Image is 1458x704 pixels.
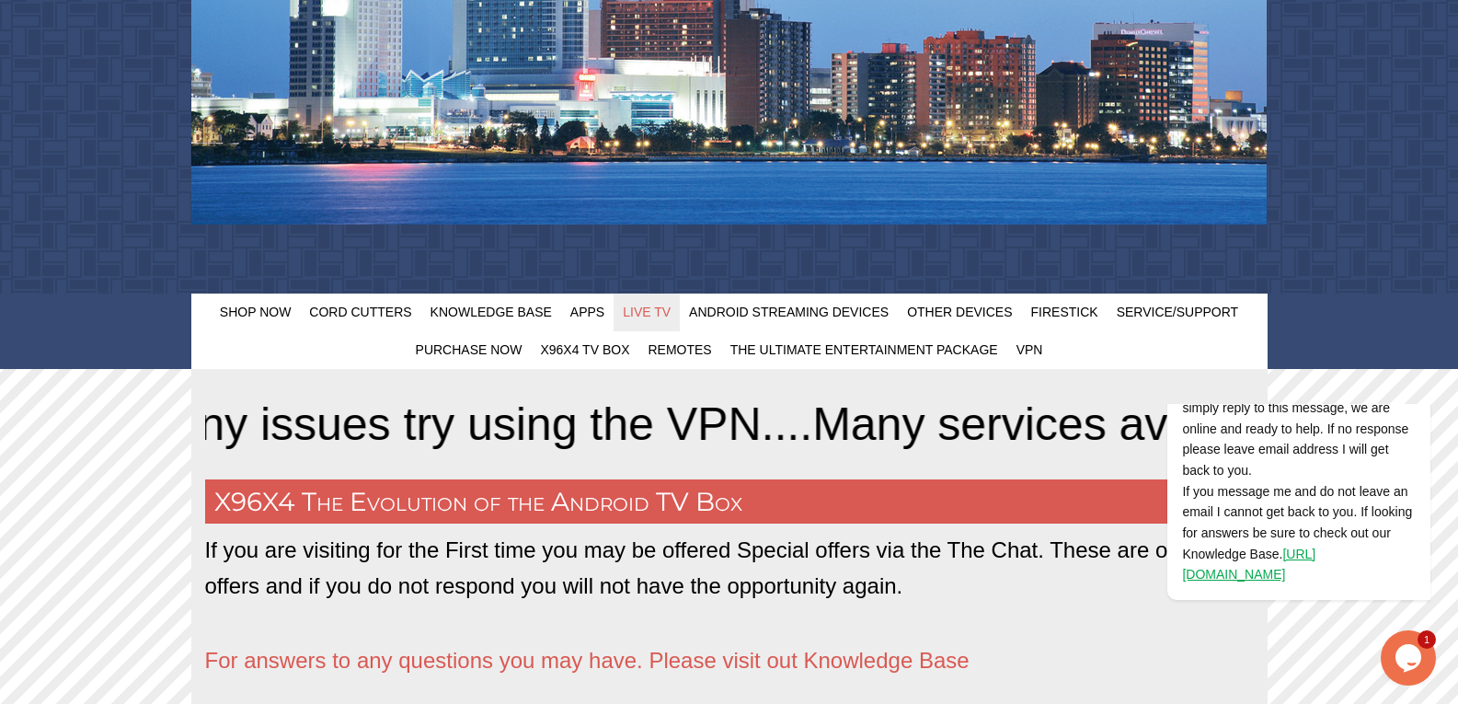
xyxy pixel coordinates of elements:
[1108,294,1248,331] a: Service/Support
[648,342,711,357] span: Remotes
[907,305,1012,319] span: Other Devices
[205,537,1240,597] span: If you are visiting for the First time you may be offered Special offers via the The Chat. These ...
[205,387,1254,461] marquee: Everyone should have a VPN, if you are expeiencing any issues try using the VPN....Many services ...
[623,305,671,319] span: Live TV
[421,294,561,331] a: Knowledge Base
[638,331,720,369] a: Remotes
[431,305,552,319] span: Knowledge Base
[898,294,1021,331] a: Other Devices
[205,648,970,673] span: For answers to any questions you may have. Please visit out Knowledge Base
[1022,294,1108,331] a: FireStick
[214,486,742,517] span: X96X4 The Evolution of the Android TV Box
[1031,305,1098,319] span: FireStick
[561,294,614,331] a: Apps
[309,305,411,319] span: Cord Cutters
[614,294,680,331] a: Live TV
[300,294,420,331] a: Cord Cutters
[689,305,889,319] span: Android Streaming Devices
[730,342,998,357] span: The Ultimate Entertainment Package
[570,305,604,319] span: Apps
[1016,342,1043,357] span: VPN
[407,331,532,369] a: Purchase Now
[211,294,301,331] a: Shop Now
[1381,630,1440,686] iframe: chat widget
[220,305,292,319] span: Shop Now
[416,342,522,357] span: Purchase Now
[531,331,638,369] a: X96X4 TV Box
[1117,305,1239,319] span: Service/Support
[1108,404,1440,621] iframe: chat widget
[205,656,970,671] a: For answers to any questions you may have. Please visit out Knowledge Base
[680,294,898,331] a: Android Streaming Devices
[540,342,629,357] span: X96X4 TV Box
[721,331,1007,369] a: The Ultimate Entertainment Package
[1007,331,1052,369] a: VPN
